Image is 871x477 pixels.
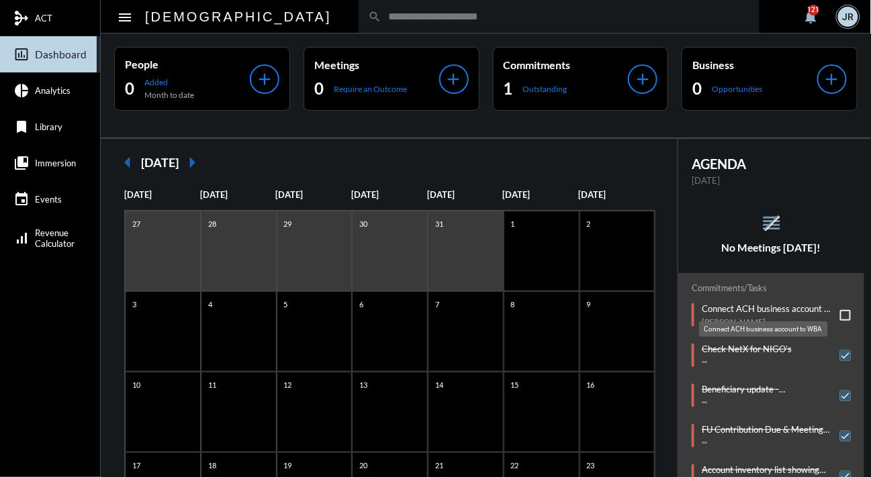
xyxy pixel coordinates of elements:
p: [DATE] [124,189,200,200]
h2: 0 [125,78,134,99]
p: [DATE] [276,189,352,200]
h5: No Meetings [DATE]! [678,242,864,254]
p: 31 [432,218,447,229]
p: 29 [281,218,295,229]
p: 23 [584,460,598,471]
mat-icon: add [445,70,463,89]
mat-icon: add [823,70,841,89]
p: 10 [129,379,144,390]
p: Business [692,58,817,71]
p: Account inventory list showing [PERSON_NAME]'s [702,464,833,475]
h2: [DATE] [141,155,179,170]
p: 15 [508,379,522,390]
p: 12 [281,379,295,390]
div: JR [838,7,858,27]
mat-icon: mediation [13,10,30,26]
p: 7 [432,299,443,310]
span: Library [35,121,62,132]
p: [DATE] [427,189,503,200]
p: 3 [129,299,140,310]
mat-icon: add [633,70,652,89]
span: Revenue Calculator [35,227,75,249]
p: 21 [432,460,447,471]
div: 121 [809,5,819,15]
p: 11 [205,379,220,390]
p: -- [702,397,833,407]
p: -- [702,437,833,447]
mat-icon: arrow_left [114,149,141,176]
p: FU Contribution Due & Meeting Request - [PERSON_NAME] [702,424,833,435]
p: [DATE] [200,189,276,200]
p: 28 [205,218,220,229]
p: Connect ACH business account to WBA [702,303,833,314]
h2: 0 [692,78,702,99]
mat-icon: collections_bookmark [13,155,30,171]
h2: 0 [314,78,324,99]
p: -- [702,357,792,367]
p: People [125,58,250,70]
p: 14 [432,379,447,390]
p: 30 [356,218,371,229]
h2: Commitments/Tasks [692,283,851,293]
p: 18 [205,460,220,471]
button: Toggle sidenav [111,3,138,30]
mat-icon: arrow_right [179,149,205,176]
p: 4 [205,299,216,310]
p: Meetings [314,58,439,71]
mat-icon: signal_cellular_alt [13,230,30,246]
mat-icon: Side nav toggle icon [117,9,133,25]
p: 8 [508,299,518,310]
span: Analytics [35,85,71,96]
p: 9 [584,299,594,310]
p: 16 [584,379,598,390]
mat-icon: notifications [803,9,819,25]
p: [DATE] [692,175,851,186]
p: 5 [281,299,291,310]
p: 13 [356,379,371,390]
span: Events [35,194,62,205]
h2: 1 [504,78,513,99]
p: 22 [508,460,522,471]
p: Commitments [504,58,629,71]
mat-icon: search [369,10,382,23]
span: Dashboard [35,48,87,60]
p: Added [144,77,194,87]
span: Immersion [35,158,76,168]
p: [DATE] [503,189,579,200]
p: 1 [508,218,518,229]
p: 6 [356,299,367,310]
p: Check NetX for NIGO's [702,343,792,354]
p: 2 [584,218,594,229]
p: Beneficiary update - [PERSON_NAME] [702,384,833,394]
p: [DATE] [351,189,427,200]
div: Connect ACH business account to WBA [699,321,828,337]
p: 19 [281,460,295,471]
p: Require an Outcome [334,84,407,94]
h2: [DEMOGRAPHIC_DATA] [145,6,332,28]
mat-icon: reorder [760,212,782,234]
p: Month to date [144,90,194,100]
p: Opportunities [712,84,762,94]
p: 20 [356,460,371,471]
mat-icon: pie_chart [13,83,30,99]
span: ACT [35,13,52,23]
mat-icon: insert_chart_outlined [13,46,30,62]
p: Outstanding [523,84,567,94]
mat-icon: add [255,70,274,89]
h2: AGENDA [692,156,851,172]
p: [DATE] [579,189,655,200]
mat-icon: event [13,191,30,207]
p: 27 [129,218,144,229]
mat-icon: bookmark [13,119,30,135]
p: 17 [129,460,144,471]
